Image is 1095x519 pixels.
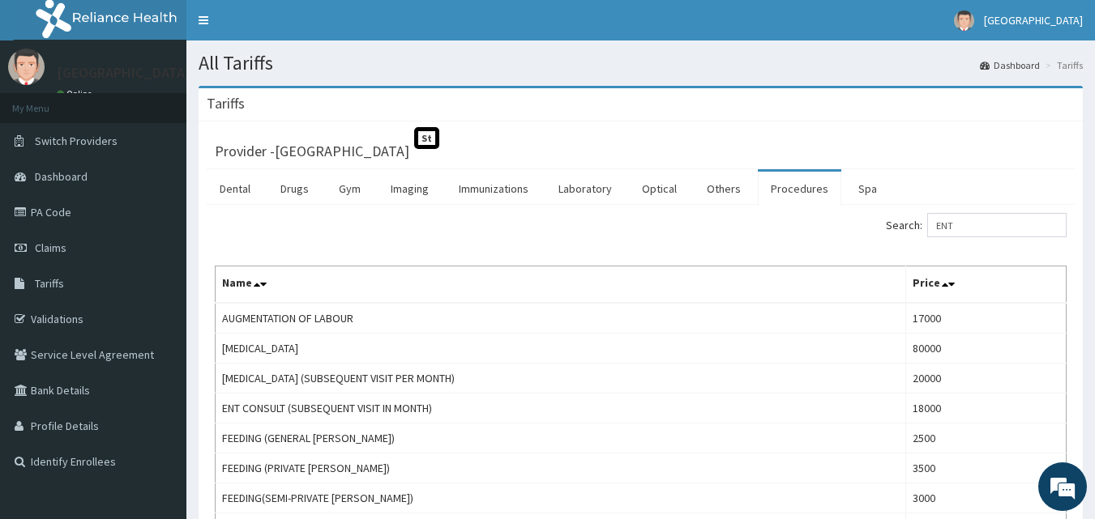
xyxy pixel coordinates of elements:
span: St [414,127,439,149]
a: Immunizations [446,172,541,206]
label: Search: [886,213,1067,237]
td: [MEDICAL_DATA] (SUBSEQUENT VISIT PER MONTH) [216,364,906,394]
a: Spa [845,172,890,206]
a: Gym [326,172,374,206]
h3: Provider - [GEOGRAPHIC_DATA] [215,144,409,159]
a: Online [57,88,96,100]
td: 2500 [905,423,1066,453]
span: Tariffs [35,276,64,291]
a: Dental [207,172,263,206]
a: Others [694,172,754,206]
span: [GEOGRAPHIC_DATA] [984,13,1083,28]
a: Laboratory [545,172,625,206]
th: Name [216,266,906,304]
span: Dashboard [35,169,88,184]
th: Price [905,266,1066,304]
p: [GEOGRAPHIC_DATA] [57,66,190,80]
img: User Image [8,49,45,85]
li: Tariffs [1042,58,1083,72]
span: Claims [35,240,66,255]
input: Search: [927,213,1067,237]
td: [MEDICAL_DATA] [216,334,906,364]
h3: Tariffs [207,96,245,111]
img: User Image [954,11,974,31]
a: Procedures [758,172,841,206]
td: 17000 [905,303,1066,334]
a: Dashboard [980,58,1040,72]
a: Imaging [378,172,442,206]
span: Switch Providers [35,134,118,148]
td: ENT CONSULT (SUBSEQUENT VISIT IN MONTH) [216,394,906,423]
td: AUGMENTATION OF LABOUR [216,303,906,334]
td: 80000 [905,334,1066,364]
a: Optical [629,172,690,206]
td: 3000 [905,483,1066,513]
a: Drugs [267,172,322,206]
td: FEEDING (PRIVATE [PERSON_NAME]) [216,453,906,483]
td: 18000 [905,394,1066,423]
td: FEEDING (GENERAL [PERSON_NAME]) [216,423,906,453]
h1: All Tariffs [199,53,1083,74]
td: 20000 [905,364,1066,394]
td: 3500 [905,453,1066,483]
td: FEEDING(SEMI-PRIVATE [PERSON_NAME]) [216,483,906,513]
